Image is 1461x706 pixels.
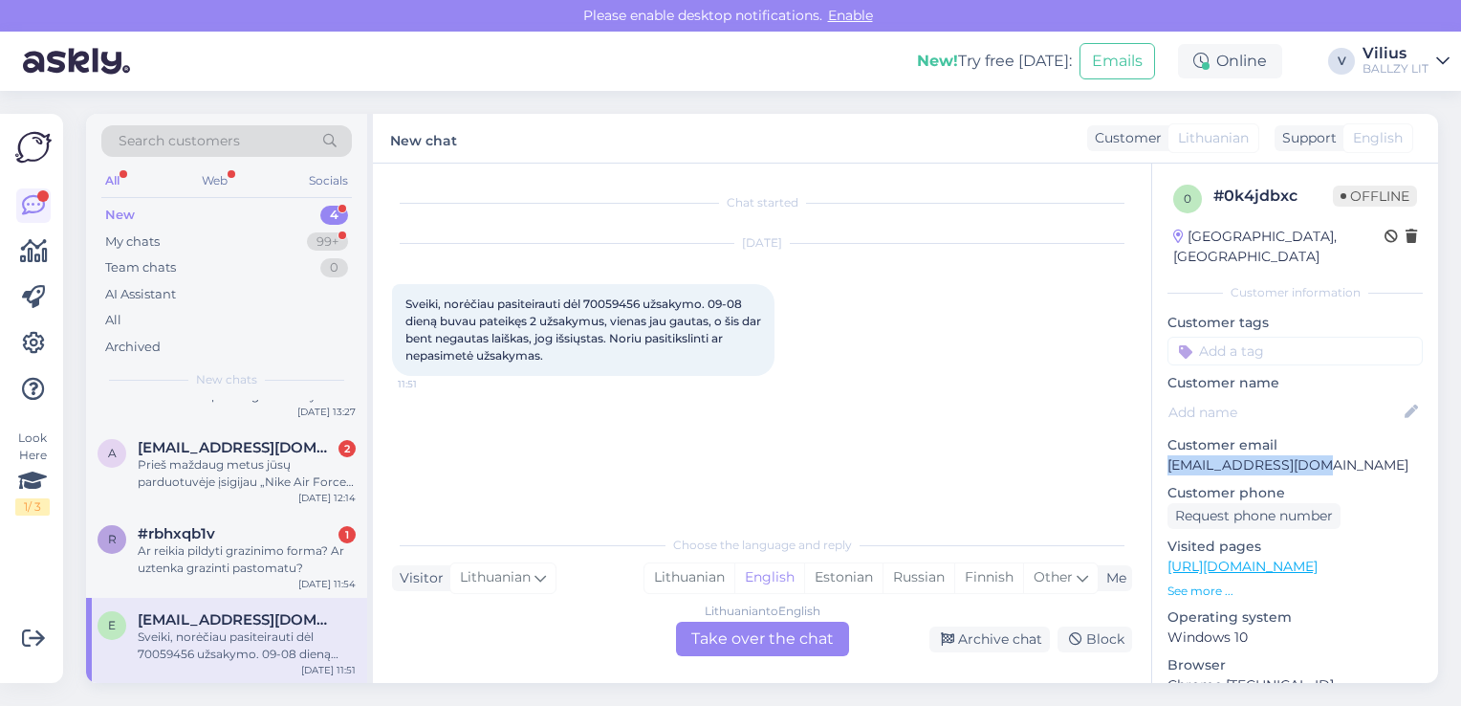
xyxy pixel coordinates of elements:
div: Vilius [1363,46,1428,61]
p: See more ... [1167,583,1423,600]
div: [DATE] 11:54 [298,577,356,591]
div: Me [1099,568,1126,588]
div: [DATE] 12:14 [298,491,356,505]
p: Customer name [1167,373,1423,393]
span: e [108,618,116,632]
img: Askly Logo [15,129,52,165]
span: Enable [822,7,879,24]
div: Online [1178,44,1282,78]
div: All [101,168,123,193]
div: Sveiki, norėčiau pasiteirauti dėl 70059456 užsakymo. 09-08 dieną buvau pateikęs 2 užsakymus, vien... [138,629,356,663]
div: V [1328,48,1355,75]
p: [EMAIL_ADDRESS][DOMAIN_NAME] [1167,455,1423,475]
a: [URL][DOMAIN_NAME] [1167,558,1318,575]
a: ViliusBALLZY LIT [1363,46,1450,77]
p: Windows 10 [1167,628,1423,648]
span: New chats [196,371,257,388]
div: Web [198,168,231,193]
span: 11:51 [398,377,469,391]
div: Archive chat [929,627,1050,652]
div: Visitor [392,568,444,588]
div: Request phone number [1167,503,1341,529]
span: Sveiki, norėčiau pasiteirauti dėl 70059456 užsakymo. 09-08 dieną buvau pateikęs 2 užsakymus, vien... [405,297,764,363]
b: New! [917,52,958,70]
div: Finnish [954,563,1023,592]
div: [GEOGRAPHIC_DATA], [GEOGRAPHIC_DATA] [1173,227,1385,267]
div: [DATE] [392,234,1132,252]
div: 4 [320,206,348,225]
span: 0 [1184,191,1191,206]
p: Customer tags [1167,313,1423,333]
div: [DATE] 11:51 [301,663,356,677]
span: Lithuanian [1178,128,1249,148]
div: All [105,311,121,330]
div: Team chats [105,258,176,277]
span: Other [1034,568,1073,585]
p: Visited pages [1167,537,1423,557]
div: Chat started [392,194,1132,211]
div: Choose the language and reply [392,537,1132,554]
div: Archived [105,338,161,357]
div: Customer [1087,128,1162,148]
div: Look Here [15,430,50,516]
div: Support [1275,128,1337,148]
div: 2 [338,440,356,457]
div: Russian [883,563,954,592]
div: Take over the chat [676,622,849,656]
div: Prieš maždaug metus jūsų parduotuvėje įsigijau „Nike Air Force 1“ batus. Šiuo metu priekyje atšok... [138,456,356,491]
div: [DATE] 13:27 [297,405,356,419]
div: Try free [DATE]: [917,50,1072,73]
div: 99+ [307,232,348,252]
div: BALLZY LIT [1363,61,1428,77]
div: New [105,206,135,225]
div: Block [1058,627,1132,652]
div: Socials [305,168,352,193]
p: Browser [1167,655,1423,675]
button: Emails [1079,43,1155,79]
div: 1 [338,526,356,543]
p: Chrome [TECHNICAL_ID] [1167,675,1423,695]
div: 0 [320,258,348,277]
div: 1 / 3 [15,498,50,516]
label: New chat [390,125,457,151]
span: Offline [1333,186,1417,207]
p: Customer phone [1167,483,1423,503]
span: #rbhxqb1v [138,525,215,542]
div: # 0k4jdbxc [1213,185,1333,208]
div: AI Assistant [105,285,176,304]
div: Customer information [1167,284,1423,301]
span: Search customers [119,131,240,151]
span: a [108,446,117,460]
span: r [108,532,117,546]
div: My chats [105,232,160,252]
input: Add name [1168,402,1401,423]
span: Lithuanian [460,567,531,588]
div: Ar reikia pildyti grazinimo forma? Ar uztenka grazinti pastomatu? [138,542,356,577]
p: Customer email [1167,435,1423,455]
div: Lithuanian [644,563,734,592]
span: emickus01@gmail.com [138,611,337,629]
span: apinyteakvile@gmail.com [138,439,337,456]
div: English [734,563,804,592]
div: Lithuanian to English [705,603,820,620]
span: English [1353,128,1403,148]
div: Estonian [804,563,883,592]
p: Operating system [1167,607,1423,628]
input: Add a tag [1167,337,1423,365]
